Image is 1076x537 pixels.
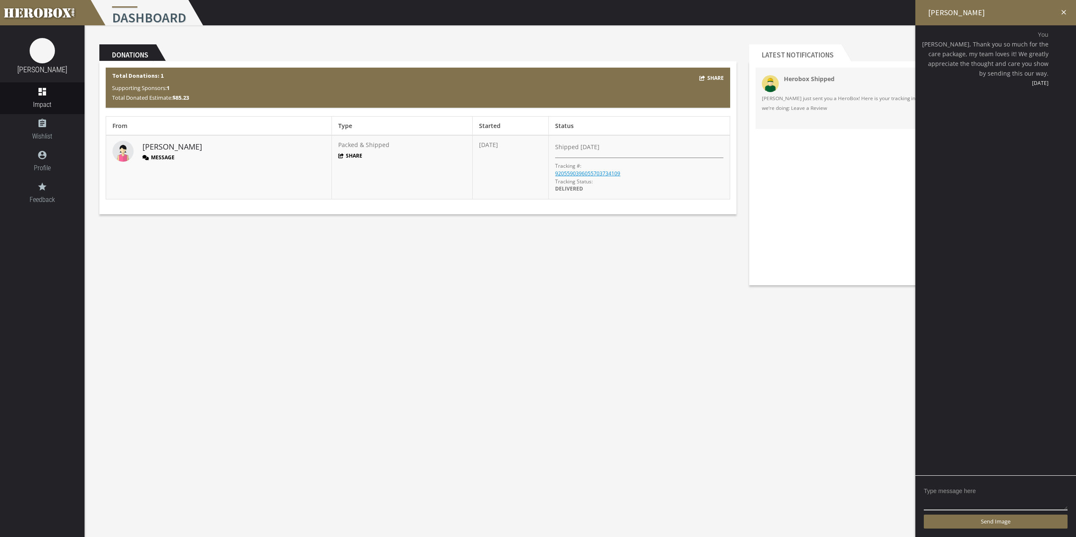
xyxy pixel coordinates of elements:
div: Total Donations: 1 [106,68,730,108]
a: 9205590396055703734109 [555,170,620,177]
strong: Herobox Shipped [784,75,835,83]
span: Total Donated Estimate: [112,94,189,101]
span: Send Image [981,518,1010,525]
span: Supporting Sponsors: [112,84,170,92]
span: Shipped [DATE] [555,143,600,151]
a: [PERSON_NAME] [142,142,202,153]
td: [DATE] [473,135,549,199]
h2: Latest Notifications [749,44,841,61]
a: [PERSON_NAME] [17,65,67,74]
th: Started [473,117,549,136]
th: Status [549,117,730,136]
img: image [1055,30,1072,46]
b: $85.23 [172,94,189,101]
i: dashboard [37,87,47,97]
span: DELIVERED [555,185,583,192]
th: From [106,117,332,136]
h2: Donations [99,44,156,61]
img: male.jpg [762,75,779,92]
p: Tracking #: [555,162,581,169]
button: Message [142,154,175,161]
span: Tracking Status: [555,178,593,185]
b: Total Donations: 1 [112,72,164,79]
button: Share [699,73,724,83]
th: Type [331,117,473,136]
span: [DATE] [922,78,1049,88]
i: close [1060,8,1068,16]
a: Read More [762,113,1049,123]
span: [PERSON_NAME], Thank you so much for the care package, my team loves it! We greatly appreciate th... [922,39,1049,78]
img: female.jpg [112,141,134,162]
span: [PERSON_NAME] just sent you a HeroBox! Here is your tracking information: 9205590396055703734109L... [762,93,1049,113]
span: Packed & Shipped [338,141,389,149]
button: Share [338,152,363,159]
span: You [922,30,1049,39]
b: 1 [167,84,170,92]
img: image [30,38,55,63]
